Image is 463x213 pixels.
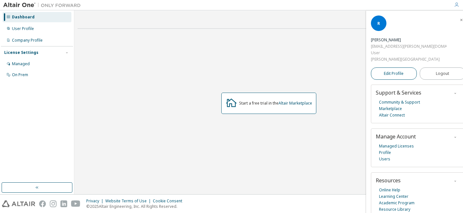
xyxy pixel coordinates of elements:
[371,37,447,43] div: Rashmi Chhinal
[2,200,35,207] img: altair_logo.svg
[12,38,43,43] div: Company Profile
[379,143,414,149] a: Managed Licenses
[105,198,153,204] div: Website Terms of Use
[50,200,57,207] img: instagram.svg
[436,70,449,77] span: Logout
[379,149,391,156] a: Profile
[12,15,35,20] div: Dashboard
[376,133,416,140] span: Manage Account
[379,99,420,106] a: Community & Support
[376,89,421,96] span: Support & Services
[60,200,67,207] img: linkedin.svg
[4,50,38,55] div: License Settings
[371,43,447,50] div: [EMAIL_ADDRESS][PERSON_NAME][DOMAIN_NAME]
[239,101,312,106] div: Start a free trial in the
[371,56,447,63] div: [PERSON_NAME][GEOGRAPHIC_DATA]
[379,200,415,206] a: Academic Program
[384,71,404,76] span: Edit Profile
[86,198,105,204] div: Privacy
[153,198,186,204] div: Cookie Consent
[71,200,80,207] img: youtube.svg
[379,156,390,162] a: Users
[376,177,401,184] span: Resources
[379,193,408,200] a: Learning Center
[379,206,410,213] a: Resource Library
[371,50,447,56] div: User
[371,67,417,80] a: Edit Profile
[379,106,402,112] a: Marketplace
[12,61,30,66] div: Managed
[39,200,46,207] img: facebook.svg
[279,100,312,106] a: Altair Marketplace
[12,26,34,31] div: User Profile
[379,112,405,118] a: Altair Connect
[379,187,400,193] a: Online Help
[86,204,186,209] p: © 2025 Altair Engineering, Inc. All Rights Reserved.
[3,2,84,8] img: Altair One
[12,72,28,77] div: On Prem
[377,21,380,26] span: R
